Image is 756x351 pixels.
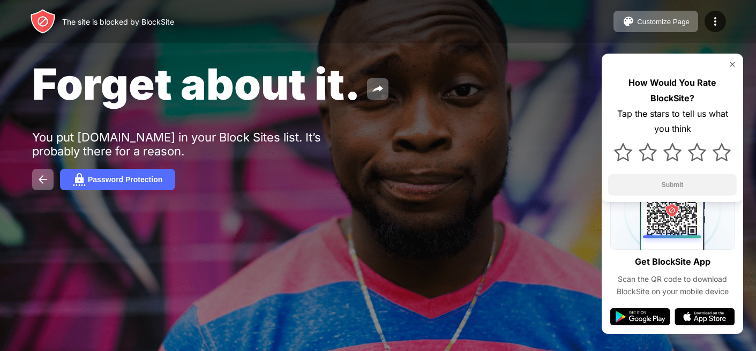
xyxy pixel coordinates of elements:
[60,169,175,190] button: Password Protection
[608,106,737,137] div: Tap the stars to tell us what you think
[728,60,737,69] img: rate-us-close.svg
[622,15,635,28] img: pallet.svg
[88,175,162,184] div: Password Protection
[62,17,174,26] div: The site is blocked by BlockSite
[608,174,737,196] button: Submit
[709,15,722,28] img: menu-icon.svg
[613,11,698,32] button: Customize Page
[32,130,363,158] div: You put [DOMAIN_NAME] in your Block Sites list. It’s probably there for a reason.
[610,273,735,297] div: Scan the QR code to download BlockSite on your mobile device
[675,308,735,325] img: app-store.svg
[30,9,56,34] img: header-logo.svg
[637,18,690,26] div: Customize Page
[663,143,682,161] img: star.svg
[36,173,49,186] img: back.svg
[608,75,737,106] div: How Would You Rate BlockSite?
[688,143,706,161] img: star.svg
[713,143,731,161] img: star.svg
[32,58,361,110] span: Forget about it.
[73,173,86,186] img: password.svg
[610,308,670,325] img: google-play.svg
[614,143,632,161] img: star.svg
[635,254,710,270] div: Get BlockSite App
[371,83,384,95] img: share.svg
[639,143,657,161] img: star.svg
